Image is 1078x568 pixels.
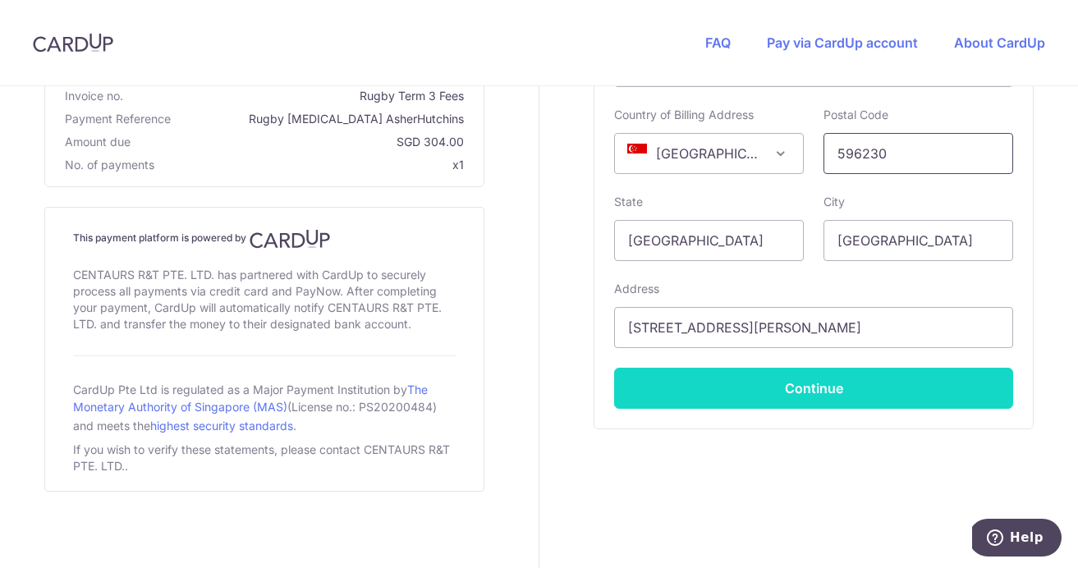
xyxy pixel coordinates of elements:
[614,281,659,297] label: Address
[767,34,918,51] a: Pay via CardUp account
[823,194,845,210] label: City
[452,158,464,172] span: x1
[150,419,293,433] a: highest security standards
[73,438,456,478] div: If you wish to verify these statements, please contact CENTAURS R&T PTE. LTD..
[614,107,754,123] label: Country of Billing Address
[73,382,428,414] a: The Monetary Authority of Singapore (MAS)
[972,519,1062,560] iframe: Opens a widget where you can find more information
[614,194,643,210] label: State
[823,107,888,123] label: Postal Code
[65,134,131,150] span: Amount due
[73,376,456,438] div: CardUp Pte Ltd is regulated as a Major Payment Institution by (License no.: PS20200484) and meets...
[130,88,464,104] span: Rugby Term 3 Fees
[73,263,456,336] div: CENTAURS R&T PTE. LTD. has partnered with CardUp to securely process all payments via credit card...
[65,88,123,104] span: Invoice no.
[823,133,1013,174] input: Example 123456
[250,229,330,249] img: CardUp
[73,229,456,249] h4: This payment platform is powered by
[954,34,1045,51] a: About CardUp
[177,111,464,127] span: Rugby [MEDICAL_DATA] AsherHutchins
[33,33,113,53] img: CardUp
[65,157,154,173] span: No. of payments
[615,134,803,173] span: Singapore
[65,112,171,126] span: translation missing: en.payment_reference
[614,368,1013,409] button: Continue
[137,134,464,150] span: SGD 304.00
[705,34,731,51] a: FAQ
[614,133,804,174] span: Singapore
